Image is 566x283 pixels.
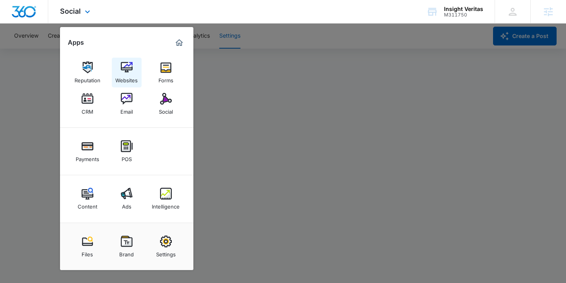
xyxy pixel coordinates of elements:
[73,58,102,87] a: Reputation
[75,73,100,83] div: Reputation
[78,45,84,52] img: tab_keywords_by_traffic_grey.svg
[151,58,181,87] a: Forms
[444,6,483,12] div: account name
[112,232,142,261] a: Brand
[112,184,142,214] a: Ads
[73,89,102,119] a: CRM
[158,73,173,83] div: Forms
[120,105,133,115] div: Email
[115,73,138,83] div: Websites
[73,136,102,166] a: Payments
[159,105,173,115] div: Social
[156,247,176,258] div: Settings
[112,89,142,119] a: Email
[73,232,102,261] a: Files
[151,184,181,214] a: Intelligence
[151,89,181,119] a: Social
[78,200,97,210] div: Content
[151,232,181,261] a: Settings
[152,200,180,210] div: Intelligence
[444,12,483,18] div: account id
[60,7,81,15] span: Social
[30,46,70,51] div: Domain Overview
[112,136,142,166] a: POS
[82,247,93,258] div: Files
[73,184,102,214] a: Content
[173,36,186,49] a: Marketing 360® Dashboard
[68,39,84,46] h2: Apps
[13,13,19,19] img: logo_orange.svg
[76,152,99,162] div: Payments
[87,46,132,51] div: Keywords by Traffic
[20,20,86,27] div: Domain: [DOMAIN_NAME]
[22,13,38,19] div: v 4.0.25
[122,200,131,210] div: Ads
[82,105,93,115] div: CRM
[13,20,19,27] img: website_grey.svg
[122,152,132,162] div: POS
[21,45,27,52] img: tab_domain_overview_orange.svg
[112,58,142,87] a: Websites
[119,247,134,258] div: Brand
